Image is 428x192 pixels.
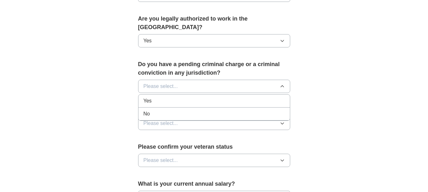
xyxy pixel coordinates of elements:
[144,83,178,90] span: Please select...
[138,154,290,167] button: Please select...
[144,37,152,45] span: Yes
[138,15,290,32] label: Are you legally authorized to work in the [GEOGRAPHIC_DATA]?
[138,117,290,130] button: Please select...
[144,110,150,118] span: No
[144,97,152,105] span: Yes
[138,143,290,151] label: Please confirm your veteran status
[138,180,290,188] label: What is your current annual salary?
[144,157,178,164] span: Please select...
[138,34,290,47] button: Yes
[144,120,178,127] span: Please select...
[138,80,290,93] button: Please select...
[138,60,290,77] label: Do you have a pending criminal charge or a criminal conviction in any jurisdiction?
